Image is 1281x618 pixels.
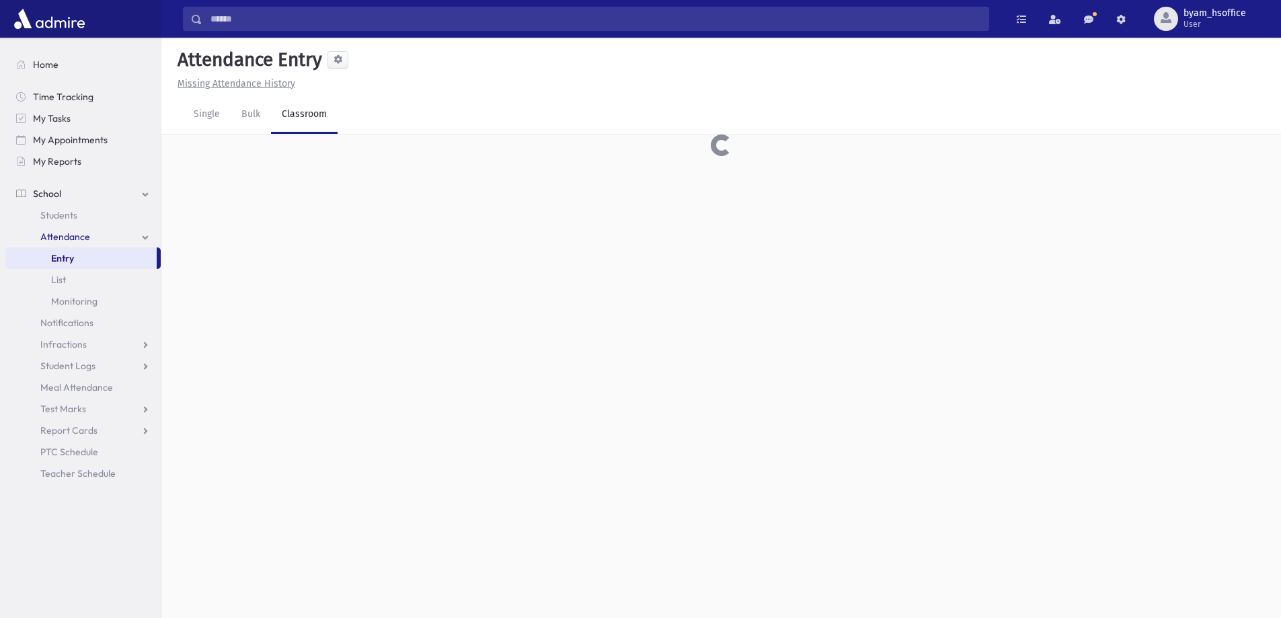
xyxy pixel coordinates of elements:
a: Attendance [5,226,161,247]
a: Time Tracking [5,86,161,108]
a: Teacher Schedule [5,463,161,484]
span: Students [40,209,77,221]
img: AdmirePro [11,5,88,32]
span: Time Tracking [33,91,93,103]
span: Home [33,59,59,71]
h5: Attendance Entry [172,48,322,71]
span: My Reports [33,155,81,167]
span: Monitoring [51,295,98,307]
a: My Tasks [5,108,161,129]
a: Infractions [5,334,161,355]
span: Test Marks [40,403,86,415]
a: Home [5,54,161,75]
span: Teacher Schedule [40,467,116,479]
span: List [51,274,66,286]
span: My Appointments [33,134,108,146]
span: User [1183,19,1246,30]
a: Classroom [271,96,338,134]
span: My Tasks [33,112,71,124]
a: My Reports [5,151,161,172]
a: Report Cards [5,420,161,441]
a: Monitoring [5,291,161,312]
span: Infractions [40,338,87,350]
span: Attendance [40,231,90,243]
u: Missing Attendance History [178,78,295,89]
a: My Appointments [5,129,161,151]
a: Bulk [231,96,271,134]
a: Missing Attendance History [172,78,295,89]
a: Notifications [5,312,161,334]
a: Students [5,204,161,226]
a: PTC Schedule [5,441,161,463]
a: Meal Attendance [5,377,161,398]
span: School [33,188,61,200]
a: School [5,183,161,204]
span: Student Logs [40,360,95,372]
span: byam_hsoffice [1183,8,1246,19]
span: Report Cards [40,424,98,436]
a: List [5,269,161,291]
span: Meal Attendance [40,381,113,393]
a: Test Marks [5,398,161,420]
span: Entry [51,252,74,264]
input: Search [202,7,988,31]
a: Single [183,96,231,134]
a: Entry [5,247,157,269]
a: Student Logs [5,355,161,377]
span: Notifications [40,317,93,329]
span: PTC Schedule [40,446,98,458]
